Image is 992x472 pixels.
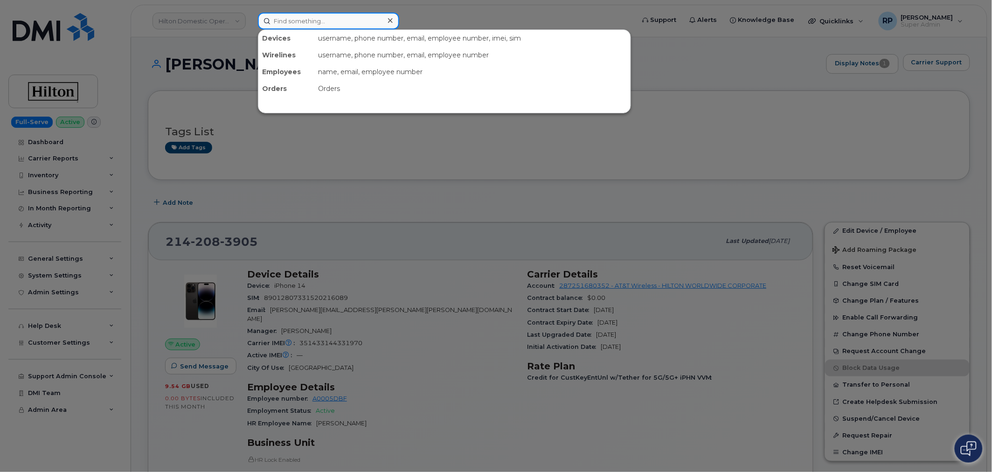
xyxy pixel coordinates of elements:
[258,63,314,80] div: Employees
[258,80,314,97] div: Orders
[314,80,631,97] div: Orders
[258,30,314,47] div: Devices
[258,47,314,63] div: Wirelines
[314,30,631,47] div: username, phone number, email, employee number, imei, sim
[314,47,631,63] div: username, phone number, email, employee number
[314,63,631,80] div: name, email, employee number
[961,441,977,456] img: Open chat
